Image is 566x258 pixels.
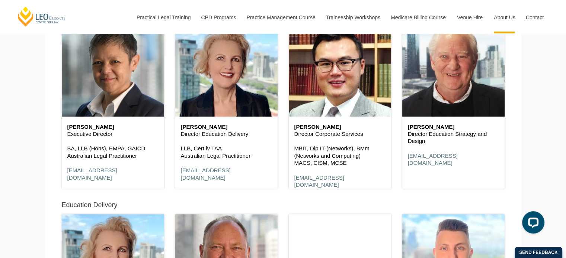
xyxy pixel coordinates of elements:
[17,6,66,27] a: [PERSON_NAME] Centre for Law
[320,1,385,33] a: Traineeship Workshops
[62,202,118,209] h5: Education Delivery
[131,1,196,33] a: Practical Legal Training
[294,145,386,167] p: MBIT, Dip IT (Networks), BMm (Networks and Computing) MACS, CISM, MCSE
[520,1,549,33] a: Contact
[181,124,272,130] h6: [PERSON_NAME]
[181,145,272,159] p: LLB, Cert iv TAA Australian Legal Practitioner
[294,174,344,188] a: [EMAIL_ADDRESS][DOMAIN_NAME]
[67,130,159,138] p: Executive Director
[408,124,499,130] h6: [PERSON_NAME]
[181,130,272,138] p: Director Education Delivery
[488,1,520,33] a: About Us
[67,167,117,181] a: [EMAIL_ADDRESS][DOMAIN_NAME]
[181,167,231,181] a: [EMAIL_ADDRESS][DOMAIN_NAME]
[67,145,159,159] p: BA, LLB (Hons), EMPA, GAICD Australian Legal Practitioner
[408,153,458,166] a: [EMAIL_ADDRESS][DOMAIN_NAME]
[385,1,451,33] a: Medicare Billing Course
[294,124,386,130] h6: [PERSON_NAME]
[408,130,499,145] p: Director Education Strategy and Design
[67,124,159,130] h6: [PERSON_NAME]
[294,130,386,138] p: Director Corporate Services
[451,1,488,33] a: Venue Hire
[195,1,241,33] a: CPD Programs
[516,208,547,239] iframe: LiveChat chat widget
[241,1,320,33] a: Practice Management Course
